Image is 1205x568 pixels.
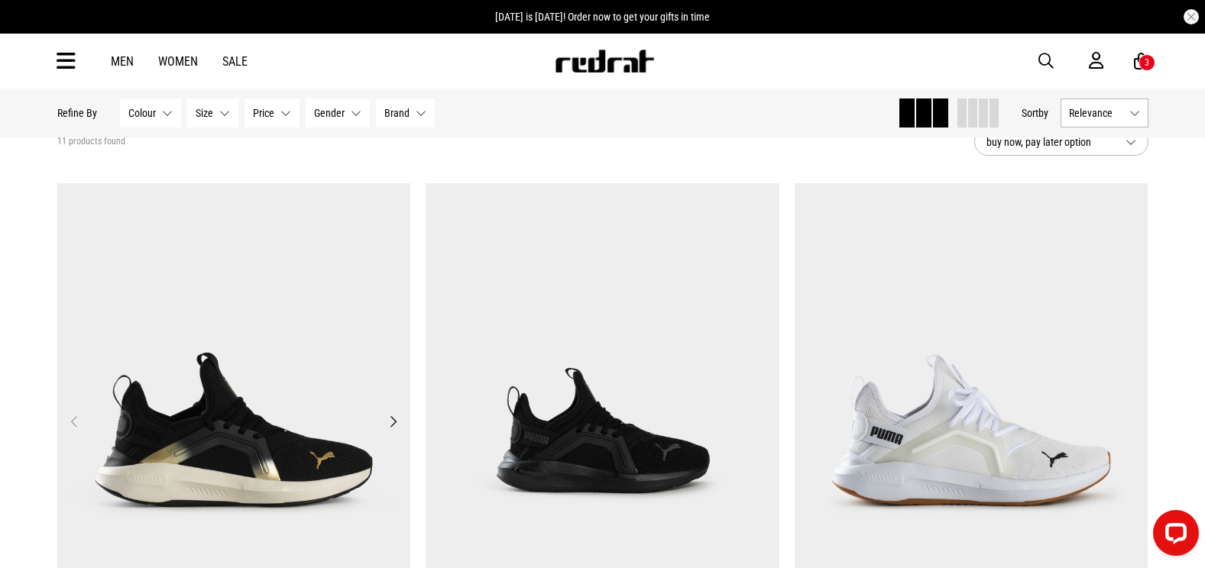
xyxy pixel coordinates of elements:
a: Sale [222,54,248,69]
span: [DATE] is [DATE]! Order now to get your gifts in time [495,11,710,23]
button: Previous [65,412,84,431]
button: Sortby [1022,104,1048,122]
span: Price [253,107,274,119]
iframe: LiveChat chat widget [1141,504,1205,568]
a: Women [158,54,198,69]
button: Brand [376,98,435,127]
span: Brand [384,107,410,119]
span: 11 products found [57,136,125,148]
button: Colour [120,98,181,127]
p: Refine By [57,107,97,119]
button: buy now, pay later option [974,128,1148,156]
button: Next [384,412,403,431]
a: 3 [1134,53,1148,69]
span: Colour [128,107,156,119]
a: Men [111,54,134,69]
span: by [1038,107,1048,119]
button: Gender [306,98,370,127]
span: Gender [314,107,345,119]
button: Size [187,98,238,127]
div: 3 [1145,57,1149,68]
span: buy now, pay later option [986,133,1113,151]
button: Relevance [1061,98,1148,127]
span: Relevance [1069,107,1123,119]
button: Price [245,98,300,127]
img: Redrat logo [554,50,655,73]
span: Size [196,107,213,119]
